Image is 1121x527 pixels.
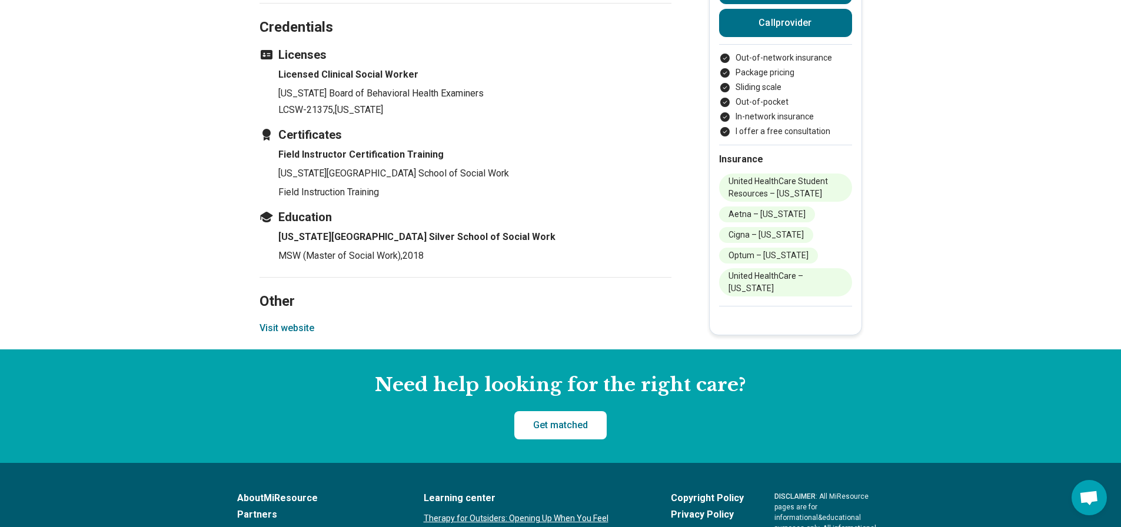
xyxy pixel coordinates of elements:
a: Partners [237,508,393,522]
li: Aetna – [US_STATE] [719,206,815,222]
a: Get matched [514,411,607,439]
li: Cigna – [US_STATE] [719,227,813,243]
li: Package pricing [719,66,852,79]
h4: [US_STATE][GEOGRAPHIC_DATA] Silver School of Social Work [278,230,671,244]
li: I offer a free consultation [719,125,852,138]
li: In-network insurance [719,111,852,123]
span: , [US_STATE] [333,104,383,115]
li: United HealthCare – [US_STATE] [719,268,852,296]
div: Open chat [1072,480,1107,515]
p: LCSW-21375 [278,103,671,117]
p: Field Instruction Training [278,185,671,199]
li: Optum – [US_STATE] [719,248,818,263]
li: Out-of-network insurance [719,52,852,64]
h2: Insurance [719,152,852,166]
h3: Education [260,209,671,225]
h2: Other [260,263,671,312]
p: [US_STATE] Board of Behavioral Health Examiners [278,86,671,101]
a: Copyright Policy [671,491,744,505]
a: AboutMiResource [237,491,393,505]
a: Privacy Policy [671,508,744,522]
a: Learning center [424,491,640,505]
li: United HealthCare Student Resources – [US_STATE] [719,174,852,202]
p: MSW (Master of Social Work) , 2018 [278,249,671,263]
ul: Payment options [719,52,852,138]
span: DISCLAIMER [774,492,816,501]
button: Callprovider [719,9,852,37]
h2: Need help looking for the right care? [9,373,1112,398]
h4: Licensed Clinical Social Worker [278,68,671,82]
h3: Licenses [260,46,671,63]
h4: Field Instructor Certification Training [278,148,671,162]
p: [US_STATE][GEOGRAPHIC_DATA] School of Social Work [278,166,671,181]
h3: Certificates [260,126,671,143]
li: Sliding scale [719,81,852,94]
li: Out-of-pocket [719,96,852,108]
button: Visit website [260,321,314,335]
